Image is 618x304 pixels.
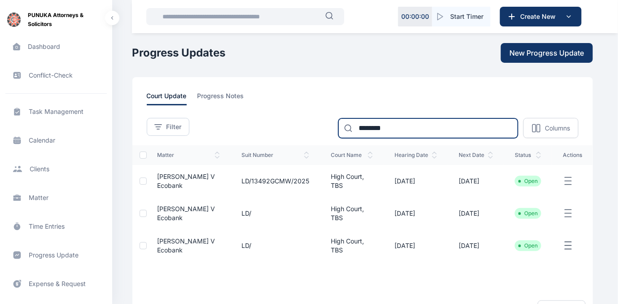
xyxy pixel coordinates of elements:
[5,273,107,295] a: expense & request
[523,118,579,138] button: Columns
[320,197,384,230] td: High Court, TBS
[132,46,226,60] h1: Progress Updates
[5,158,107,180] a: clients
[231,197,320,230] td: LD/
[320,230,384,262] td: High Court, TBS
[384,197,448,230] td: [DATE]
[500,7,582,26] button: Create New
[401,12,429,21] p: 00 : 00 : 00
[517,12,563,21] span: Create New
[432,7,491,26] button: Start Timer
[231,165,320,197] td: LD/13492GCMW/2025
[5,101,107,122] a: task management
[448,230,504,262] td: [DATE]
[147,91,187,105] span: court update
[5,65,107,86] a: conflict-check
[241,152,309,159] span: suit number
[5,244,107,266] a: progress update
[197,91,244,105] span: progress notes
[448,165,504,197] td: [DATE]
[158,173,215,189] a: [PERSON_NAME] v Ecobank
[147,91,197,105] a: court update
[5,36,107,57] a: dashboard
[448,197,504,230] td: [DATE]
[158,205,215,221] a: [PERSON_NAME] v Ecobank
[515,152,541,159] span: status
[563,152,582,159] span: actions
[197,91,255,105] a: progress notes
[518,210,538,217] li: Open
[518,242,538,249] li: Open
[518,178,538,185] li: Open
[28,11,105,29] span: PUNUKA Attorneys & Solicitors
[450,12,483,21] span: Start Timer
[158,152,220,159] span: matter
[231,230,320,262] td: LD/
[147,118,189,136] button: Filter
[167,122,182,131] span: Filter
[510,48,584,58] span: New Progress Update
[331,152,373,159] span: court name
[501,43,593,63] button: New Progress Update
[459,152,493,159] span: next date
[5,216,107,237] a: time entries
[384,165,448,197] td: [DATE]
[320,165,384,197] td: High Court, TBS
[394,152,437,159] span: hearing date
[384,230,448,262] td: [DATE]
[545,124,570,133] p: Columns
[5,187,107,208] a: matter
[5,130,107,151] a: calendar
[158,237,215,254] a: [PERSON_NAME] v Ecobank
